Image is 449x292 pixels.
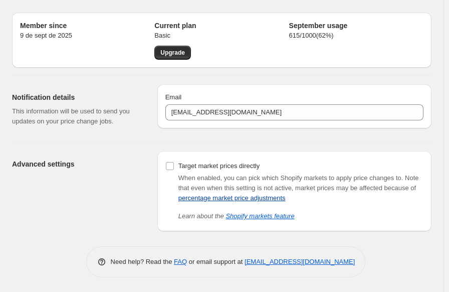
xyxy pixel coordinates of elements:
span: Need help? Read the [111,258,174,265]
i: Learn about the [178,212,295,220]
p: Basic [154,31,289,41]
p: 9 de sept de 2025 [20,31,154,41]
span: When enabled, you can pick which Shopify markets to apply price changes to. [178,174,403,182]
a: [EMAIL_ADDRESS][DOMAIN_NAME] [245,258,355,265]
a: FAQ [174,258,187,265]
h2: September usage [289,21,423,31]
span: Target market prices directly [178,162,260,170]
a: Upgrade [154,46,191,60]
span: Note that even when this setting is not active, market prices may be affected because of [178,174,419,202]
span: or email support at [187,258,245,265]
h2: Current plan [154,21,289,31]
a: Shopify markets feature [226,212,294,220]
h2: Member since [20,21,154,31]
p: 615 / 1000 ( 62 %) [289,31,423,41]
p: This information will be used to send you updates on your price change jobs. [12,106,141,126]
span: Email [165,93,182,101]
a: percentage market price adjustments [178,194,286,202]
span: Upgrade [160,49,185,57]
h2: Advanced settings [12,159,141,169]
h2: Notification details [12,92,141,102]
